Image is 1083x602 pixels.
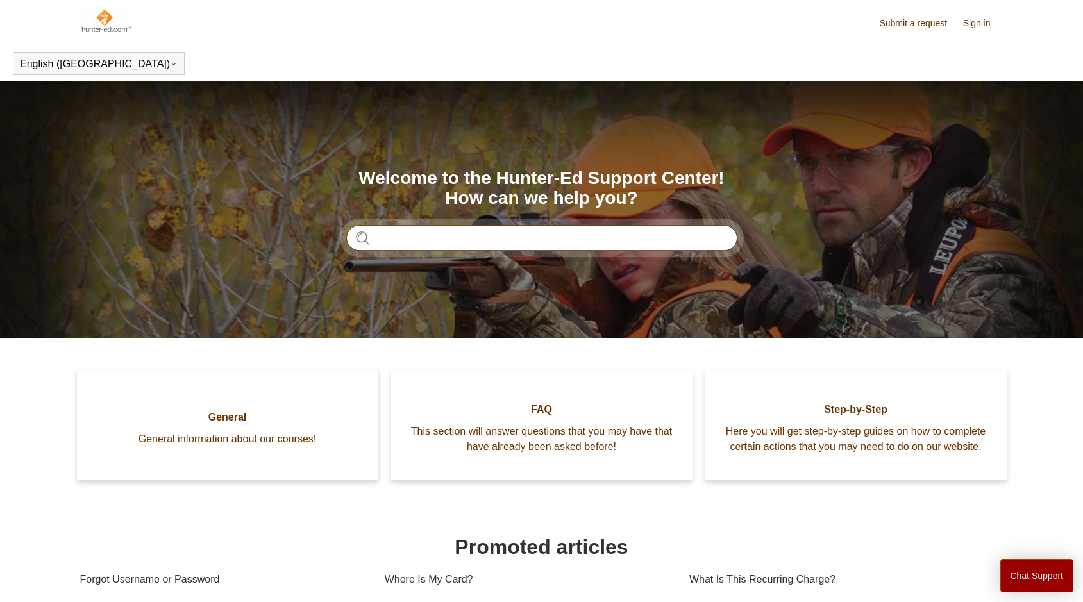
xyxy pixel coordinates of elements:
[705,370,1007,480] a: Step-by-Step Here you will get step-by-step guides on how to complete certain actions that you ma...
[96,431,359,447] span: General information about our courses!
[725,424,987,455] span: Here you will get step-by-step guides on how to complete certain actions that you may need to do ...
[385,562,670,597] a: Where Is My Card?
[879,17,960,30] a: Submit a request
[80,8,132,33] img: Hunter-Ed Help Center home page
[96,410,359,425] span: General
[963,17,1003,30] a: Sign in
[20,58,178,70] button: English ([GEOGRAPHIC_DATA])
[725,402,987,417] span: Step-by-Step
[410,424,673,455] span: This section will answer questions that you may have that have already been asked before!
[410,402,673,417] span: FAQ
[1000,559,1074,592] button: Chat Support
[80,531,1003,562] h1: Promoted articles
[346,169,737,208] h1: Welcome to the Hunter-Ed Support Center! How can we help you?
[346,225,737,251] input: Search
[689,562,994,597] a: What Is This Recurring Charge?
[391,370,693,480] a: FAQ This section will answer questions that you may have that have already been asked before!
[80,562,365,597] a: Forgot Username or Password
[77,370,378,480] a: General General information about our courses!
